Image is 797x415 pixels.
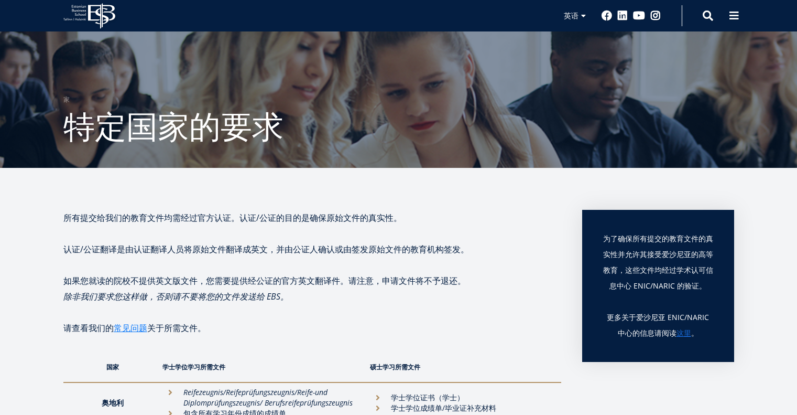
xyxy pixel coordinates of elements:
font: 学士学位成绩单/毕业证补充材料 [391,403,496,413]
a: 家 [63,94,70,105]
font: 请查看我们的 [63,322,114,334]
font: 常见问题 [114,322,147,334]
font: 奥地利 [102,398,124,408]
font: und Diplomprüfungszeugnis/ Berufsreifeprüfungszeugnis [183,387,353,408]
font: 学士学位学习所需文件 [162,363,225,371]
font: 为了确保所有提交的教育文件的真实性并允许其接受爱沙尼亚的高等教育，这些文件均经过学术认可信息中心 ENIC/NARIC 的验证。 [603,233,713,291]
font: 。 [691,328,698,338]
a: 常见问题 [114,320,147,336]
a: 这里 [676,325,691,341]
font: 特定国家的要求 [63,104,283,147]
font: 所有提交给我们的教育文件均需经过官方认证。认证/公证的目的是确保原始文件的真实性。 [63,212,402,224]
font: 硕士学习所需文件 [370,363,420,371]
font: 这里 [676,328,691,338]
font: 认证/公证翻译是由认证翻译人员将原始文件翻译成英文，并由公证人确认或由签发原始文件的教育机构签发。 [63,243,469,255]
font: 关于所需文件。 [147,322,206,334]
font: 国家 [106,363,119,371]
font: 如果您就读的院校不提供英文版文件，您需要提供经公证的官方英文翻译件。请注意，申请文件将不予退还。 [63,275,466,286]
font: 学士学位证书（学士） [391,392,464,402]
font: 家 [63,95,70,104]
font: 更多关于爱沙尼亚 ENIC/NARIC 中心的信息请阅读 [607,312,709,338]
font: Reifezeugnis/Reifeprüfungszeugnis/Reife- [183,387,315,397]
font: 除非我们要求您这样做，否则请不要将您的文件发送给 EBS。 [63,291,289,302]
